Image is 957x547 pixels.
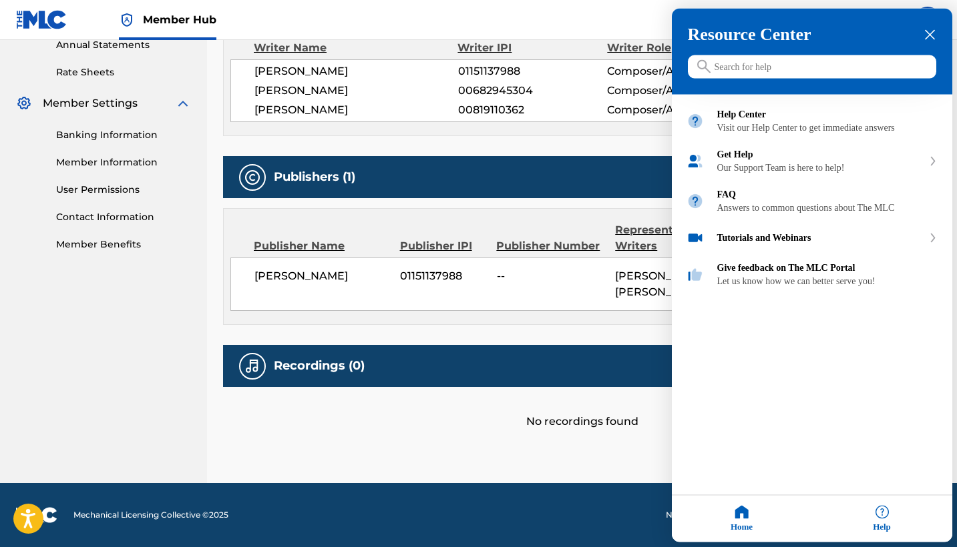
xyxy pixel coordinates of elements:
[672,101,952,141] div: Help Center
[687,266,704,284] img: module icon
[717,263,938,273] div: Give feedback on The MLC Portal
[688,25,936,45] h3: Resource Center
[672,141,952,181] div: Get Help
[697,60,711,73] svg: icon
[717,109,938,120] div: Help Center
[672,255,952,295] div: Give feedback on The MLC Portal
[812,496,952,542] div: Help
[717,189,938,200] div: FAQ
[717,276,938,287] div: Let us know how we can better serve you!
[687,229,704,247] img: module icon
[717,163,923,173] div: Our Support Team is here to help!
[687,193,704,210] img: module icon
[688,55,936,79] input: Search for help
[717,123,938,133] div: Visit our Help Center to get immediate answers
[717,203,938,213] div: Answers to common questions about The MLC
[717,233,923,243] div: Tutorials and Webinars
[687,153,704,170] img: module icon
[717,149,923,160] div: Get Help
[672,95,952,295] div: Resource center home modules
[929,157,937,166] svg: expand
[929,233,937,243] svg: expand
[672,221,952,255] div: Tutorials and Webinars
[672,95,952,295] div: entering resource center home
[687,113,704,130] img: module icon
[672,496,812,542] div: Home
[924,29,936,41] div: close resource center
[672,181,952,221] div: FAQ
